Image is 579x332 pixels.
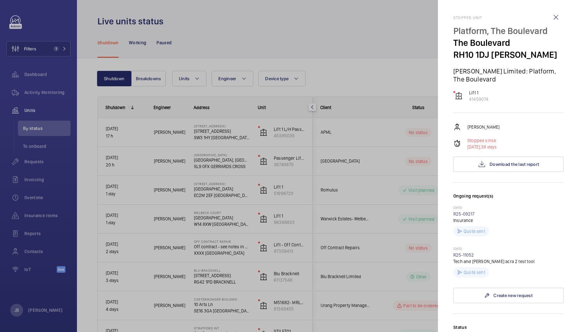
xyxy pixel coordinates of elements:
h2: Stopped unit [453,15,564,20]
p: 41459074 [469,96,488,102]
p: RH10 1DJ [PERSON_NAME] [453,49,564,61]
p: Quote sent [464,269,485,276]
label: Status [453,324,564,330]
img: elevator.svg [455,92,463,100]
p: Stopped since [467,137,497,144]
span: Download the last report [490,162,539,167]
p: Quote sent [464,228,485,234]
p: Lift 1 [469,89,488,96]
p: Tech and [PERSON_NAME] acra 2 test tool [453,258,564,265]
p: [PERSON_NAME] [467,124,499,130]
p: Platform, The Boulevard [453,25,564,37]
p: The Boulevard [453,37,564,49]
p: Insurance [453,217,564,224]
button: Download the last report [453,157,564,172]
p: 38 days [467,144,497,150]
a: R25-09217 [453,211,475,217]
a: R25-11052 [453,252,474,258]
span: [DATE], [467,144,481,149]
p: [DATE] [453,206,564,211]
h3: Ongoing request(s) [453,193,564,206]
p: [DATE] [453,247,564,252]
a: Create new request [453,288,564,303]
p: [PERSON_NAME] Limited: Platform, The Boulevard [453,67,564,83]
